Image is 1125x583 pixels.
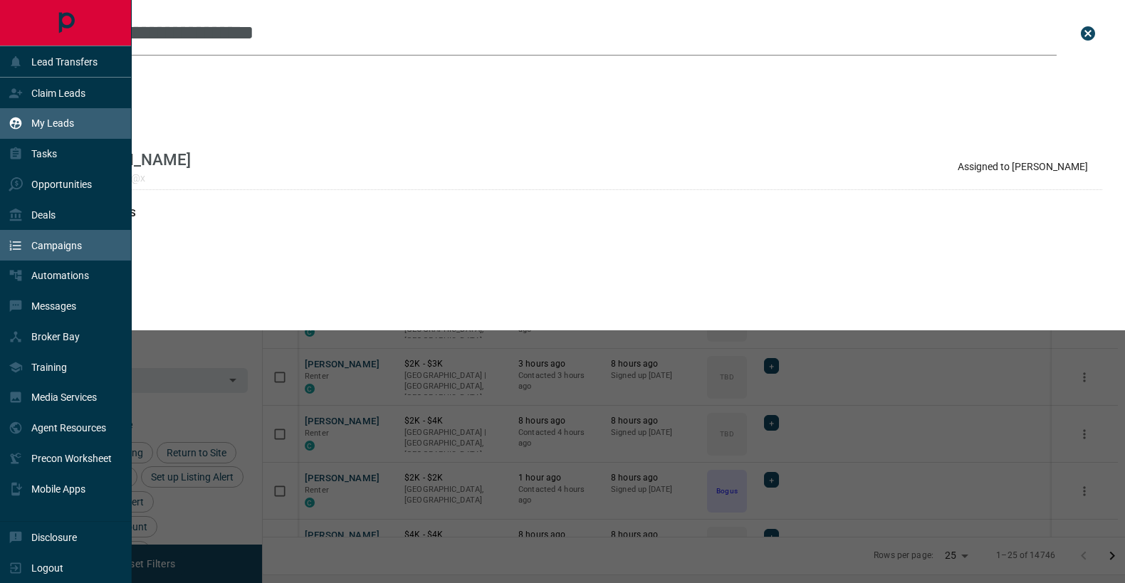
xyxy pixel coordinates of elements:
[54,268,1102,279] h3: id matches
[54,125,1102,136] h3: email matches
[958,161,1088,172] p: Assigned to [PERSON_NAME]
[1074,19,1102,48] button: close search bar
[54,64,1102,75] h3: name matches
[54,207,1102,219] h3: phone matches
